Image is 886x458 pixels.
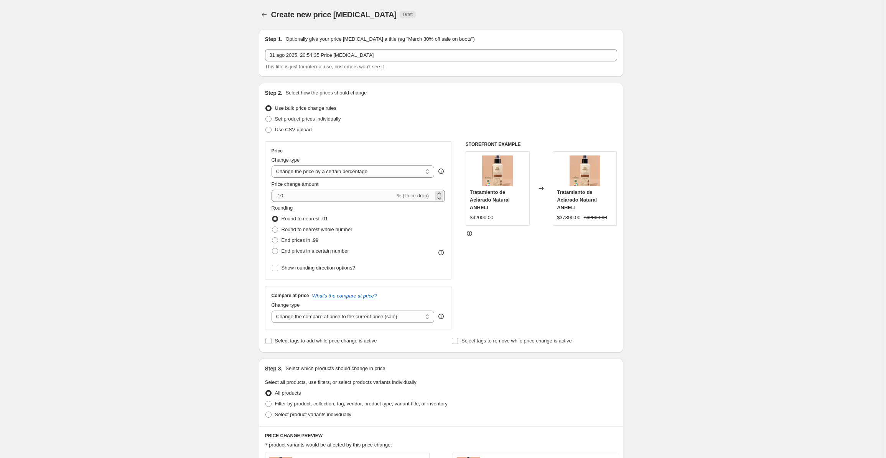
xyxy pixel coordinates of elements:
[275,105,336,111] span: Use bulk price change rules
[403,12,413,18] span: Draft
[397,193,429,198] span: % (Price drop)
[272,302,300,308] span: Change type
[466,141,617,147] h6: STOREFRONT EXAMPLE
[470,214,493,222] div: $42000.00
[275,401,448,407] span: Filter by product, collection, tag, vendor, product type, variant title, or inventory
[272,190,395,202] input: -15
[282,237,319,243] span: End prices in .99
[437,167,445,175] div: help
[259,9,270,20] button: Price change jobs
[285,365,385,372] p: Select which products should change in price
[282,227,352,232] span: Round to nearest whole number
[265,64,384,69] span: This title is just for internal use, customers won't see it
[482,155,513,186] img: Tratamiento_de_Aclarado_Natural_Capilar_Cabello_ANHELI_1r_80x.webp
[275,412,351,417] span: Select product variants individually
[470,189,510,210] span: Tratamiento de Aclarado Natural ANHELI
[285,35,474,43] p: Optionally give your price [MEDICAL_DATA] a title (eg "March 30% off sale on boots")
[285,89,367,97] p: Select how the prices should change
[312,293,377,299] button: What's the compare at price?
[265,433,617,439] h6: PRICE CHANGE PREVIEW
[265,365,283,372] h2: Step 3.
[584,214,607,222] strike: $42000.00
[265,35,283,43] h2: Step 1.
[265,89,283,97] h2: Step 2.
[265,379,417,385] span: Select all products, use filters, or select products variants individually
[282,265,355,271] span: Show rounding direction options?
[275,116,341,122] span: Set product prices individually
[272,148,283,154] h3: Price
[265,442,392,448] span: 7 product variants would be affected by this price change:
[282,248,349,254] span: End prices in a certain number
[271,10,397,19] span: Create new price [MEDICAL_DATA]
[272,293,309,299] h3: Compare at price
[272,157,300,163] span: Change type
[272,181,319,187] span: Price change amount
[570,155,600,186] img: Tratamiento_de_Aclarado_Natural_Capilar_Cabello_ANHELI_1r_80x.webp
[282,216,328,222] span: Round to nearest .01
[275,338,377,344] span: Select tags to add while price change is active
[275,390,301,396] span: All products
[275,127,312,132] span: Use CSV upload
[557,189,597,210] span: Tratamiento de Aclarado Natural ANHELI
[461,338,572,344] span: Select tags to remove while price change is active
[557,214,580,222] div: $37800.00
[437,312,445,320] div: help
[272,205,293,211] span: Rounding
[265,49,617,61] input: 30% off holiday sale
